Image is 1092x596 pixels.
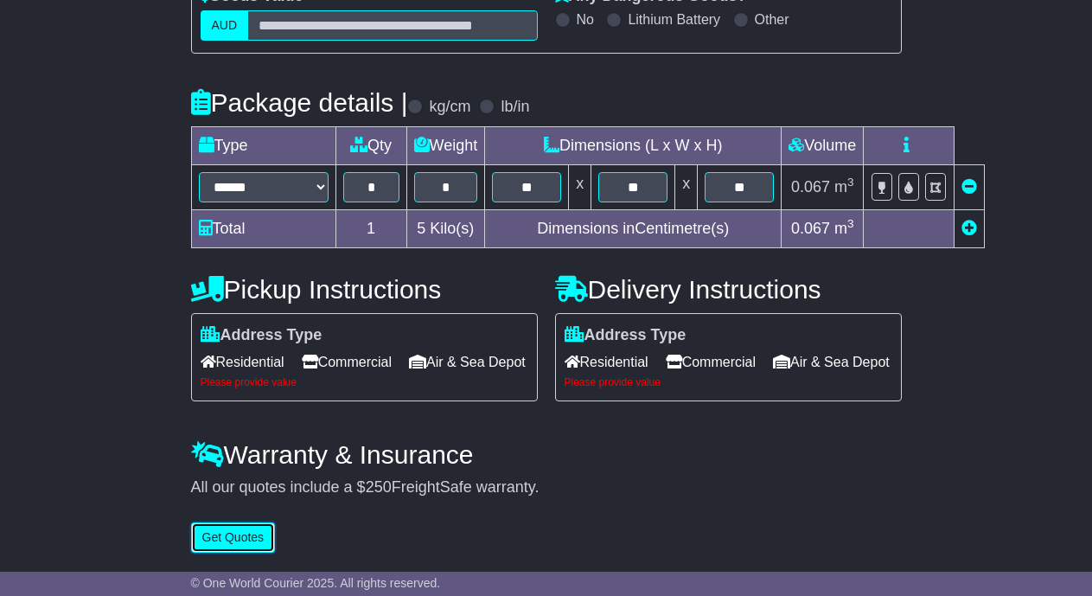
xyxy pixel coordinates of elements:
td: x [675,164,698,209]
span: Commercial [666,349,756,375]
label: No [577,11,594,28]
label: lb/in [501,98,529,117]
span: 0.067 [791,220,830,237]
label: Address Type [565,326,686,345]
td: Weight [406,126,485,164]
span: 5 [417,220,425,237]
span: Air & Sea Depot [409,349,526,375]
td: Total [191,209,335,247]
td: Dimensions (L x W x H) [485,126,782,164]
a: Remove this item [961,178,977,195]
span: Air & Sea Depot [773,349,890,375]
td: Volume [782,126,864,164]
span: Commercial [302,349,392,375]
h4: Pickup Instructions [191,275,538,304]
div: Please provide value [201,376,528,388]
span: m [834,220,854,237]
td: x [569,164,591,209]
label: kg/cm [429,98,470,117]
h4: Package details | [191,88,408,117]
button: Get Quotes [191,522,276,553]
span: 250 [366,478,392,496]
label: Lithium Battery [628,11,720,28]
span: Residential [201,349,284,375]
h4: Delivery Instructions [555,275,902,304]
sup: 3 [847,176,854,189]
td: 1 [335,209,406,247]
td: Dimensions in Centimetre(s) [485,209,782,247]
a: Add new item [961,220,977,237]
span: Residential [565,349,648,375]
label: Address Type [201,326,322,345]
label: Other [755,11,789,28]
label: AUD [201,10,249,41]
span: 0.067 [791,178,830,195]
h4: Warranty & Insurance [191,440,902,469]
span: m [834,178,854,195]
div: All our quotes include a $ FreightSafe warranty. [191,478,902,497]
sup: 3 [847,217,854,230]
td: Kilo(s) [406,209,485,247]
td: Qty [335,126,406,164]
span: © One World Courier 2025. All rights reserved. [191,576,441,590]
td: Type [191,126,335,164]
div: Please provide value [565,376,892,388]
